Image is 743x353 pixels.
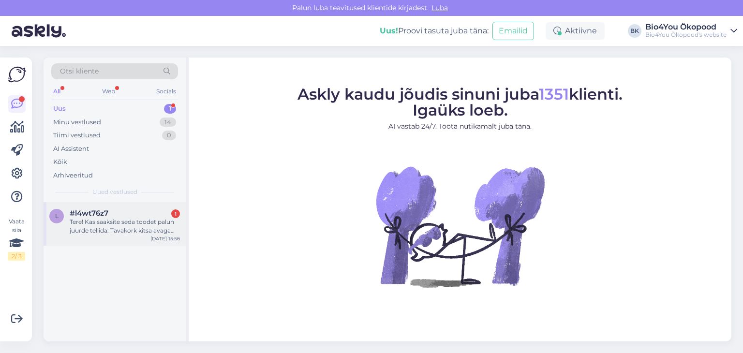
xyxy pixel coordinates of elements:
[60,66,99,76] span: Otsi kliente
[150,235,180,242] div: [DATE] 15:56
[70,209,108,218] span: #l4wt76z7
[373,139,547,313] img: No Chat active
[53,171,93,180] div: Arhiveeritud
[154,85,178,98] div: Socials
[8,217,25,261] div: Vaata siia
[8,252,25,261] div: 2 / 3
[8,65,26,84] img: Askly Logo
[162,131,176,140] div: 0
[380,25,489,37] div: Proovi tasuta juba täna:
[380,26,398,35] b: Uus!
[160,118,176,127] div: 14
[171,209,180,218] div: 1
[70,218,180,235] div: Tere! Kas saaksite seda toodet palun juurde tellida: Tavakork kitsa avaga termospudelile, must
[429,3,451,12] span: Luba
[100,85,117,98] div: Web
[645,23,737,39] a: Bio4You ÖkopoodBio4You Ökopood's website
[546,22,605,40] div: Aktiivne
[53,118,101,127] div: Minu vestlused
[645,31,727,39] div: Bio4You Ökopood's website
[539,85,569,103] span: 1351
[53,157,67,167] div: Kõik
[164,104,176,114] div: 1
[645,23,727,31] div: Bio4You Ökopood
[55,212,59,220] span: l
[53,131,101,140] div: Tiimi vestlused
[51,85,62,98] div: All
[53,104,66,114] div: Uus
[92,188,137,196] span: Uued vestlused
[53,144,89,154] div: AI Assistent
[628,24,641,38] div: BK
[492,22,534,40] button: Emailid
[297,121,623,132] p: AI vastab 24/7. Tööta nutikamalt juba täna.
[297,85,623,119] span: Askly kaudu jõudis sinuni juba klienti. Igaüks loeb.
